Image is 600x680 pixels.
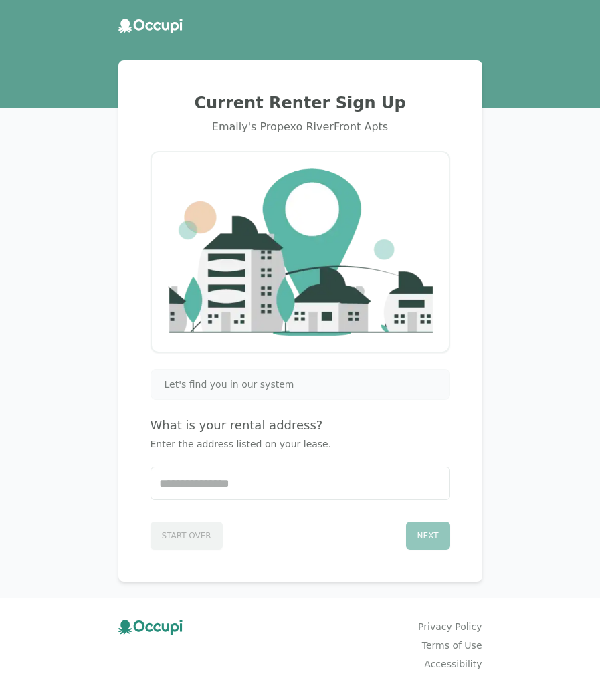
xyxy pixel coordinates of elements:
a: Privacy Policy [418,620,482,633]
p: Enter the address listed on your lease. [151,437,450,451]
h4: What is your rental address? [151,416,450,435]
a: Accessibility [424,657,482,671]
div: Emaily's Propexo RiverFront Apts [134,119,466,135]
input: Start typing... [151,467,449,499]
span: Let's find you in our system [165,378,294,391]
img: Company Logo [168,168,433,335]
a: Terms of Use [422,639,482,652]
h2: Current Renter Sign Up [134,92,466,114]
